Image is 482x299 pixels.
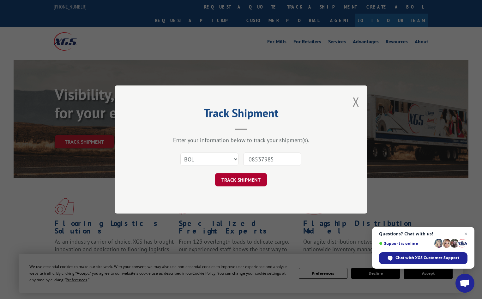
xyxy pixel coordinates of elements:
[462,230,470,238] span: Close chat
[395,255,459,261] span: Chat with XGS Customer Support
[379,231,467,236] span: Questions? Chat with us!
[215,173,267,186] button: TRACK SHIPMENT
[379,252,467,264] div: Chat with XGS Customer Support
[243,153,301,166] input: Number(s)
[146,136,336,144] div: Enter your information below to track your shipment(s).
[146,109,336,121] h2: Track Shipment
[352,93,359,110] button: Close modal
[455,274,474,293] div: Open chat
[379,241,432,246] span: Support is online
